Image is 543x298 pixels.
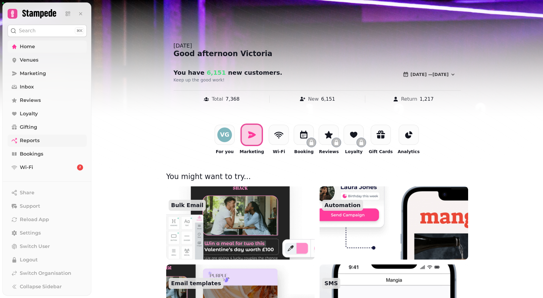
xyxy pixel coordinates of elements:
[20,243,50,250] span: Switch User
[8,161,87,174] a: Wi-Fi2
[20,56,38,64] span: Venues
[8,267,87,279] a: Switch Organisation
[8,54,87,66] a: Venues
[8,94,87,106] a: Reviews
[20,203,40,210] span: Support
[8,25,87,37] button: Search⌘K
[20,229,41,237] span: Settings
[8,135,87,147] a: Reports
[20,283,62,290] span: Collapse Sidebar
[166,172,468,186] p: You might want to try...
[20,256,38,264] span: Logout
[20,70,46,77] span: Marketing
[8,41,87,53] a: Home
[320,186,468,260] a: Automation
[240,149,264,155] p: Marketing
[319,149,339,155] p: Reviews
[20,137,40,144] span: Reports
[173,41,461,50] div: [DATE]
[8,187,87,199] button: Share
[20,83,34,91] span: Inbox
[19,27,36,34] p: Search
[220,132,229,138] div: V G
[173,68,290,77] h2: You have new customer s .
[20,216,49,223] span: Reload App
[369,149,393,155] p: Gift Cards
[411,72,449,77] span: [DATE] — [DATE]
[20,270,71,277] span: Switch Organisation
[20,189,34,196] span: Share
[20,97,41,104] span: Reviews
[20,164,33,171] span: Wi-Fi
[216,149,234,155] p: For you
[398,68,461,81] button: [DATE] —[DATE]
[8,148,87,160] a: Bookings
[8,254,87,266] button: Logout
[8,121,87,133] a: Gifting
[8,200,87,212] button: Support
[322,278,340,289] p: SMS
[166,186,315,260] a: Bulk Email
[20,150,43,158] span: Bookings
[20,124,37,131] span: Gifting
[173,49,461,59] div: Good afternoon Victoria
[173,77,329,83] p: Keep up the good work!
[166,186,315,260] img: aHR0cHM6Ly9zMy5ldS13ZXN0LTEuYW1hem9uYXdzLmNvbS9hc3NldHMuYmxhY2tieC5pby9wcm9kdWN0L2hvbWUvaW5mb3JtY...
[8,281,87,293] button: Collapse Sidebar
[8,67,87,80] a: Marketing
[8,240,87,253] button: Switch User
[398,149,419,155] p: Analytics
[8,214,87,226] button: Reload App
[205,69,226,76] span: 6,151
[169,200,206,211] p: Bulk Email
[75,27,84,34] div: ⌘K
[169,278,223,289] p: Email templates
[8,108,87,120] a: Loyalty
[8,81,87,93] a: Inbox
[20,43,35,50] span: Home
[294,149,314,155] p: Booking
[79,165,81,170] span: 2
[320,186,468,260] img: aHR0cHM6Ly9zMy5ldS13ZXN0LTEuYW1hem9uYXdzLmNvbS9hc3NldHMuYmxhY2tieC5pby9wcm9kdWN0L2hvbWUvaW5mb3JtY...
[20,110,38,117] span: Loyalty
[8,227,87,239] a: Settings
[322,200,363,211] p: Automation
[273,149,285,155] p: Wi-Fi
[345,149,363,155] p: Loyalty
